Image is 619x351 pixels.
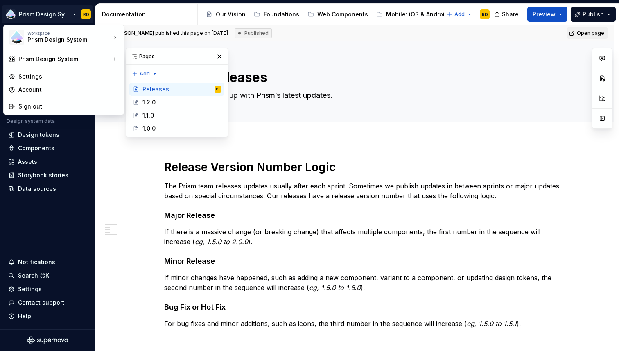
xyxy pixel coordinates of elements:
[18,102,119,111] div: Sign out
[18,55,111,63] div: Prism Design System
[18,86,119,94] div: Account
[18,72,119,81] div: Settings
[27,31,111,36] div: Workspace
[27,36,97,44] div: Prism Design System
[9,30,24,45] img: 106765b7-6fc4-4b5d-8be0-32f944830029.png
